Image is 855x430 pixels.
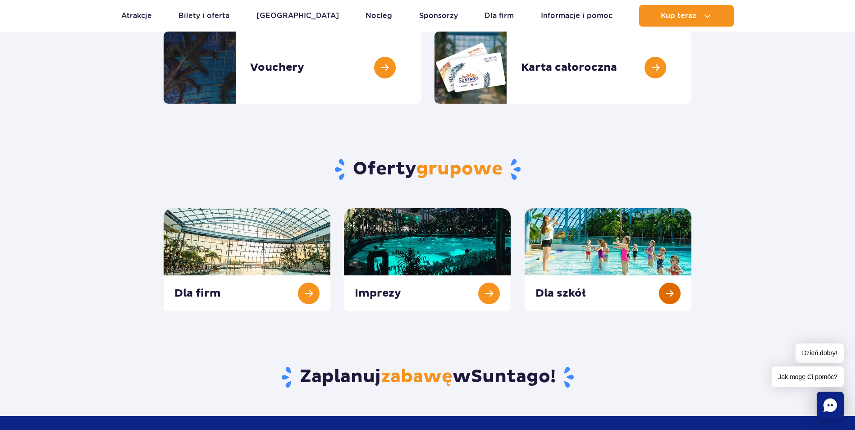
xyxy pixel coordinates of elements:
a: Bilety i oferta [178,5,229,27]
a: Sponsorzy [419,5,458,27]
span: Dzień dobry! [796,343,844,363]
span: zabawę [381,366,453,388]
a: [GEOGRAPHIC_DATA] [256,5,339,27]
a: Informacje i pomoc [541,5,613,27]
h3: Zaplanuj w ! [164,366,691,389]
h2: Oferty [164,158,691,181]
a: Atrakcje [121,5,152,27]
a: Dla firm [485,5,514,27]
span: Suntago [471,366,550,388]
span: Jak mogę Ci pomóc? [772,366,844,387]
a: Nocleg [366,5,392,27]
span: grupowe [416,158,503,180]
button: Kup teraz [639,5,734,27]
span: Kup teraz [661,12,696,20]
div: Chat [817,392,844,419]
